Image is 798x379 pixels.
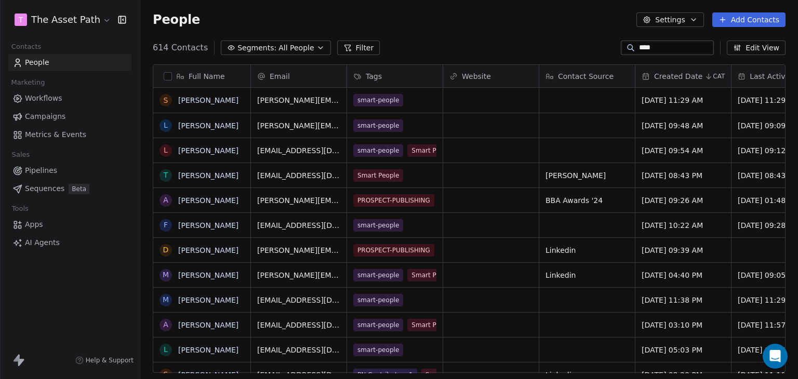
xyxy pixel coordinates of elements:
span: [PERSON_NAME] [546,170,629,181]
span: [DATE] 11:29 AM [642,95,725,105]
div: T [164,170,168,181]
span: Linkedin [546,270,629,280]
div: Created DateCAT [635,65,731,87]
span: [DATE] 04:40 PM [642,270,725,280]
span: People [25,57,49,68]
span: smart-people [353,294,403,306]
span: smart-people [353,119,403,132]
a: [PERSON_NAME] [178,321,238,329]
a: People [8,54,131,71]
span: Smart People [407,269,457,281]
span: PROSPECT-PUBLISHING [353,244,434,256]
span: [EMAIL_ADDRESS][DOMAIN_NAME] [257,320,340,330]
a: Workflows [8,90,131,107]
a: [PERSON_NAME] [178,296,238,304]
span: smart-people [353,269,403,281]
div: L [164,120,168,131]
a: [PERSON_NAME] [178,221,238,229]
div: S [164,95,168,106]
span: Tags [366,71,382,82]
button: Filter [337,40,380,55]
span: The Asset Path [31,13,100,26]
a: [PERSON_NAME] [178,121,238,130]
a: [PERSON_NAME] [178,171,238,180]
span: Apps [25,219,43,230]
span: smart-people [353,219,403,232]
span: [DATE] 09:26 AM [642,195,725,206]
div: Email [251,65,347,87]
span: People [153,12,200,28]
div: L [164,344,168,355]
button: TThe Asset Path [12,11,111,29]
span: Beta [69,184,89,194]
span: T [19,15,23,25]
span: Contacts [7,39,46,55]
a: Pipelines [8,162,131,179]
a: Campaigns [8,108,131,125]
span: CAT [713,72,725,80]
div: L [164,145,168,156]
span: Smart People [407,144,457,157]
a: [PERSON_NAME] [178,196,238,205]
span: [EMAIL_ADDRESS][DOMAIN_NAME] [257,295,340,305]
div: Contact Source [539,65,635,87]
a: AI Agents [8,234,131,251]
span: [DATE] 11:38 PM [642,295,725,305]
span: Help & Support [86,356,134,364]
a: Help & Support [75,356,134,364]
button: Add Contacts [712,12,786,27]
span: [DATE] 09:39 AM [642,245,725,255]
div: M [163,269,169,280]
div: Tags [347,65,443,87]
button: Edit View [727,40,786,55]
a: [PERSON_NAME] [178,371,238,379]
span: [PERSON_NAME][EMAIL_ADDRESS][DOMAIN_NAME] [257,245,340,255]
span: [EMAIL_ADDRESS][DOMAIN_NAME] [257,345,340,355]
span: [DATE] 03:10 PM [642,320,725,330]
span: 614 Contacts [153,42,208,54]
a: [PERSON_NAME] [178,271,238,279]
span: PROSPECT-PUBLISHING [353,194,434,207]
span: Campaigns [25,111,65,122]
div: A [163,195,168,206]
div: M [163,294,169,305]
a: Apps [8,216,131,233]
span: BBA Awards '24 [546,195,629,206]
span: [PERSON_NAME][EMAIL_ADDRESS][PERSON_NAME][DOMAIN_NAME] [257,120,340,131]
div: D [163,245,169,255]
div: Open Intercom Messenger [763,344,788,369]
span: smart-people [353,94,403,106]
span: [DATE] 10:22 AM [642,220,725,231]
span: Sequences [25,183,64,194]
div: Full Name [153,65,250,87]
span: Website [462,71,491,82]
span: Marketing [7,75,49,90]
span: [DATE] 05:03 PM [642,345,725,355]
a: SequencesBeta [8,180,131,197]
span: Smart People [353,169,403,182]
span: Workflows [25,93,62,104]
span: Contact Source [558,71,614,82]
span: [PERSON_NAME][EMAIL_ADDRESS][DOMAIN_NAME] [257,270,340,280]
span: Segments: [237,43,276,53]
div: A [163,319,168,330]
span: smart-people [353,344,403,356]
span: Tools [7,201,33,216]
span: [PERSON_NAME][EMAIL_ADDRESS][DOMAIN_NAME] [257,95,340,105]
div: Website [443,65,539,87]
span: Email [270,71,290,82]
span: [DATE] 09:48 AM [642,120,725,131]
span: [EMAIL_ADDRESS][DOMAIN_NAME] [257,220,340,231]
span: Full Name [189,71,225,82]
a: [PERSON_NAME] [178,146,238,155]
span: [PERSON_NAME][EMAIL_ADDRESS][PERSON_NAME][DOMAIN_NAME] [257,195,340,206]
a: Metrics & Events [8,126,131,143]
span: smart-people [353,319,403,331]
a: [PERSON_NAME] [178,96,238,104]
div: grid [153,88,251,373]
span: [EMAIL_ADDRESS][DOMAIN_NAME] [257,145,340,156]
span: Smart People [407,319,457,331]
span: Created Date [654,71,702,82]
span: Sales [7,147,34,163]
span: All People [278,43,314,53]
